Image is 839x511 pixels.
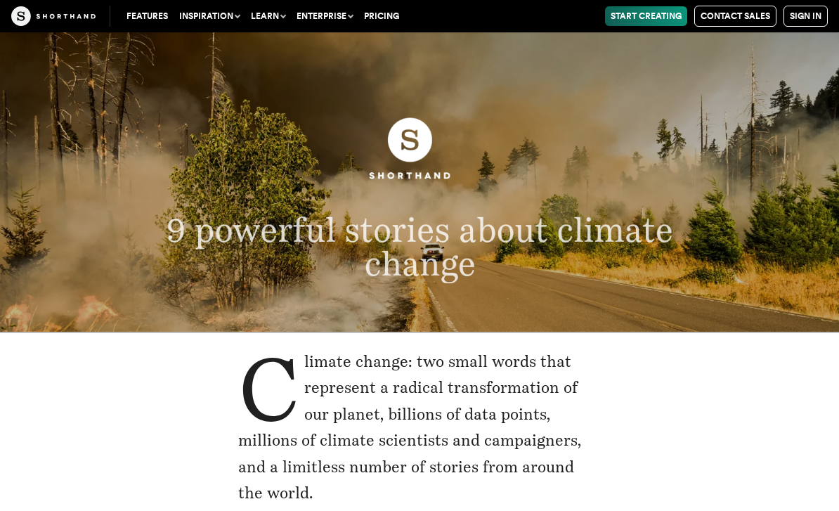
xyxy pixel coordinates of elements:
button: Inspiration [174,6,245,26]
a: Sign in [783,6,828,27]
p: Climate change: two small words that represent a radical transformation of our planet, billions o... [238,349,601,506]
a: Pricing [358,6,405,26]
span: 9 powerful stories about climate change [166,209,672,283]
button: Enterprise [291,6,358,26]
img: The Craft [11,6,96,26]
a: Features [121,6,174,26]
a: Start Creating [605,6,687,26]
button: Learn [245,6,291,26]
a: Contact Sales [694,6,776,27]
